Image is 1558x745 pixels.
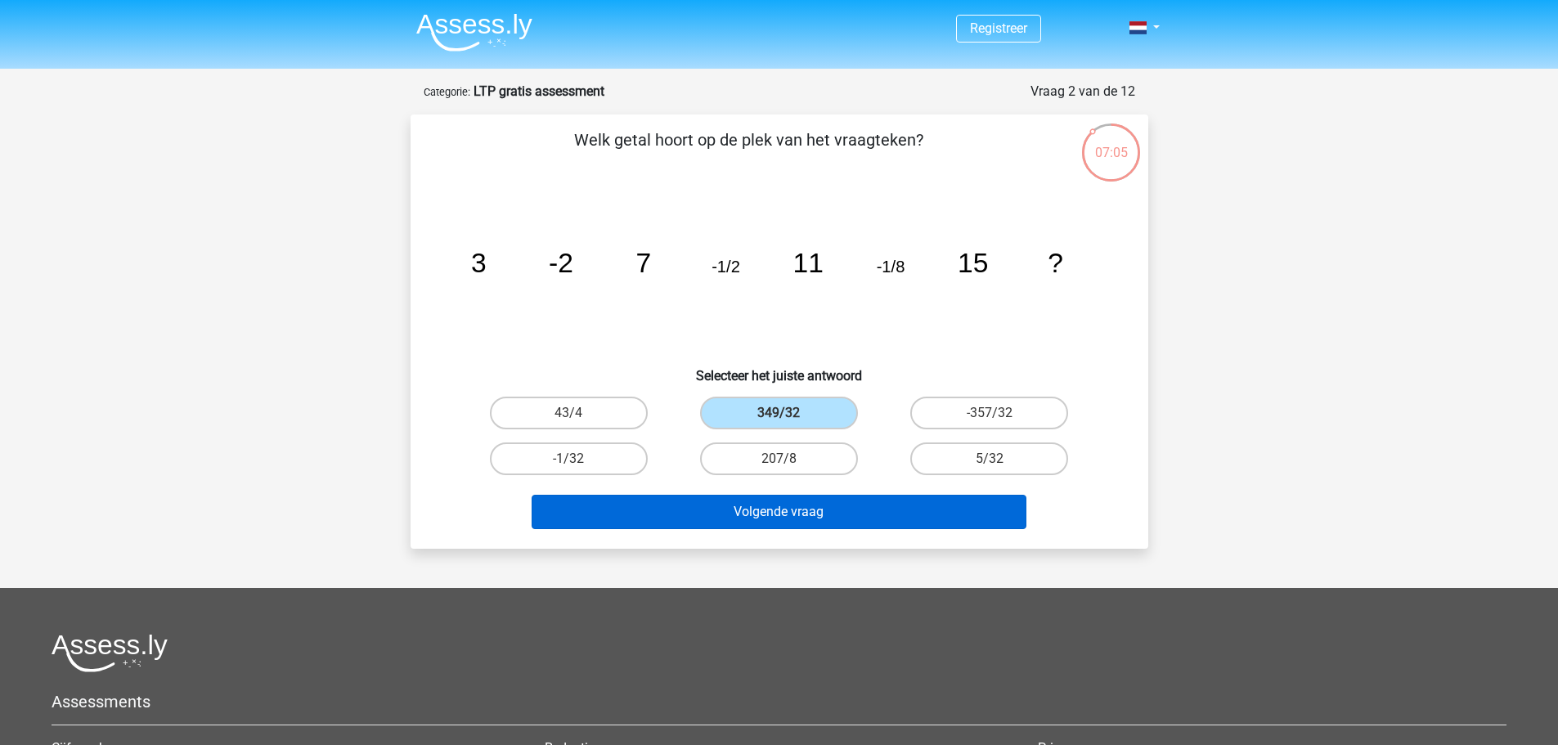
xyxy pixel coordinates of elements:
label: 5/32 [910,442,1068,475]
a: Registreer [970,20,1027,36]
h5: Assessments [52,692,1506,711]
h6: Selecteer het juiste antwoord [437,355,1122,384]
tspan: ? [1048,248,1063,278]
tspan: -2 [549,248,573,278]
tspan: -1/8 [876,258,905,276]
div: 07:05 [1080,122,1142,163]
label: -1/32 [490,442,648,475]
label: 43/4 [490,397,648,429]
button: Volgende vraag [532,495,1026,529]
tspan: 11 [792,248,823,278]
tspan: 15 [958,248,988,278]
tspan: 3 [470,248,486,278]
label: -357/32 [910,397,1068,429]
p: Welk getal hoort op de plek van het vraagteken? [437,128,1061,177]
tspan: -1/2 [712,258,740,276]
strong: LTP gratis assessment [474,83,604,99]
img: Assessly [416,13,532,52]
tspan: 7 [635,248,651,278]
img: Assessly logo [52,634,168,672]
div: Vraag 2 van de 12 [1030,82,1135,101]
label: 349/32 [700,397,858,429]
small: Categorie: [424,86,470,98]
label: 207/8 [700,442,858,475]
